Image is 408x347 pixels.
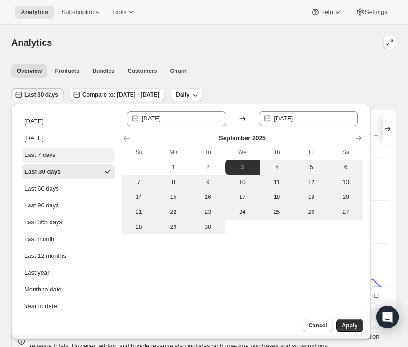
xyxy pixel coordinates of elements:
[156,175,191,190] button: Monday September 8 2025
[194,163,221,171] span: 2
[170,67,186,75] span: Churn
[120,132,133,145] button: Show previous month, August 2025
[229,193,256,201] span: 17
[263,163,291,171] span: 4
[362,293,379,299] text: [DATE]
[376,306,399,328] div: Open Intercom Messenger
[229,208,256,216] span: 24
[24,201,59,210] div: Last 90 days
[24,268,49,277] div: Last year
[106,6,141,19] button: Tools
[328,190,363,205] button: Saturday September 20 2025
[298,193,325,201] span: 19
[11,37,52,48] span: Analytics
[15,6,54,19] button: Analytics
[336,319,363,332] button: Apply
[260,190,294,205] button: Thursday September 18 2025
[263,208,291,216] span: 25
[22,232,115,247] button: Last month
[190,220,225,234] button: Tuesday September 30 2025
[160,149,187,156] span: Mo
[194,149,221,156] span: Tu
[22,164,115,179] button: Last 30 days
[22,114,115,129] button: [DATE]
[22,148,115,163] button: Last 7 days
[342,322,357,329] span: Apply
[125,208,153,216] span: 21
[328,160,363,175] button: Saturday September 6 2025
[125,223,153,231] span: 28
[328,205,363,220] button: Saturday September 27 2025
[298,149,325,156] span: Fr
[190,190,225,205] button: Tuesday September 16 2025
[160,178,187,186] span: 8
[194,193,221,201] span: 16
[229,178,256,186] span: 10
[24,117,44,126] div: [DATE]
[260,160,294,175] button: Thursday September 4 2025
[125,149,153,156] span: Su
[194,178,221,186] span: 9
[24,251,66,261] div: Last 12 months
[303,319,332,332] button: Cancel
[332,149,359,156] span: Sa
[21,8,48,16] span: Analytics
[22,265,115,280] button: Last year
[24,167,61,177] div: Last 30 days
[24,234,54,244] div: Last month
[24,91,58,99] span: Last 30 days
[352,132,365,145] button: Show next month, October 2025
[122,205,156,220] button: Sunday September 21 2025
[122,220,156,234] button: Sunday September 28 2025
[260,175,294,190] button: Thursday September 11 2025
[294,145,329,160] th: Friday
[194,208,221,216] span: 23
[170,88,203,101] button: Daily
[260,145,294,160] th: Thursday
[298,208,325,216] span: 26
[160,163,187,171] span: 1
[22,299,115,314] button: Year to date
[160,208,187,216] span: 22
[225,145,260,160] th: Wednesday
[156,160,191,175] button: Monday September 1 2025
[22,131,115,146] button: [DATE]
[294,160,329,175] button: Friday September 5 2025
[332,178,359,186] span: 13
[112,8,126,16] span: Tools
[156,145,191,160] th: Monday
[24,184,59,193] div: Last 60 days
[332,208,359,216] span: 27
[122,190,156,205] button: Sunday September 14 2025
[92,67,114,75] span: Bundles
[24,218,62,227] div: Last 365 days
[22,248,115,263] button: Last 12 months
[308,322,327,329] span: Cancel
[176,91,189,99] span: Daily
[190,160,225,175] button: Tuesday September 2 2025
[56,6,104,19] button: Subscriptions
[305,6,348,19] button: Help
[156,205,191,220] button: Monday September 22 2025
[225,160,260,175] button: Start of range Wednesday September 3 2025
[229,149,256,156] span: We
[263,193,291,201] span: 18
[22,181,115,196] button: Last 60 days
[128,67,157,75] span: Customers
[320,8,333,16] span: Help
[125,193,153,201] span: 14
[156,190,191,205] button: Monday September 15 2025
[194,223,221,231] span: 30
[125,178,153,186] span: 7
[69,88,165,101] button: Compare to: [DATE] - [DATE]
[11,88,64,101] button: Last 30 days
[294,205,329,220] button: Friday September 26 2025
[298,178,325,186] span: 12
[298,163,325,171] span: 5
[332,163,359,171] span: 6
[225,205,260,220] button: Wednesday September 24 2025
[229,163,256,171] span: 3
[160,223,187,231] span: 29
[156,220,191,234] button: Monday September 29 2025
[328,145,363,160] th: Saturday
